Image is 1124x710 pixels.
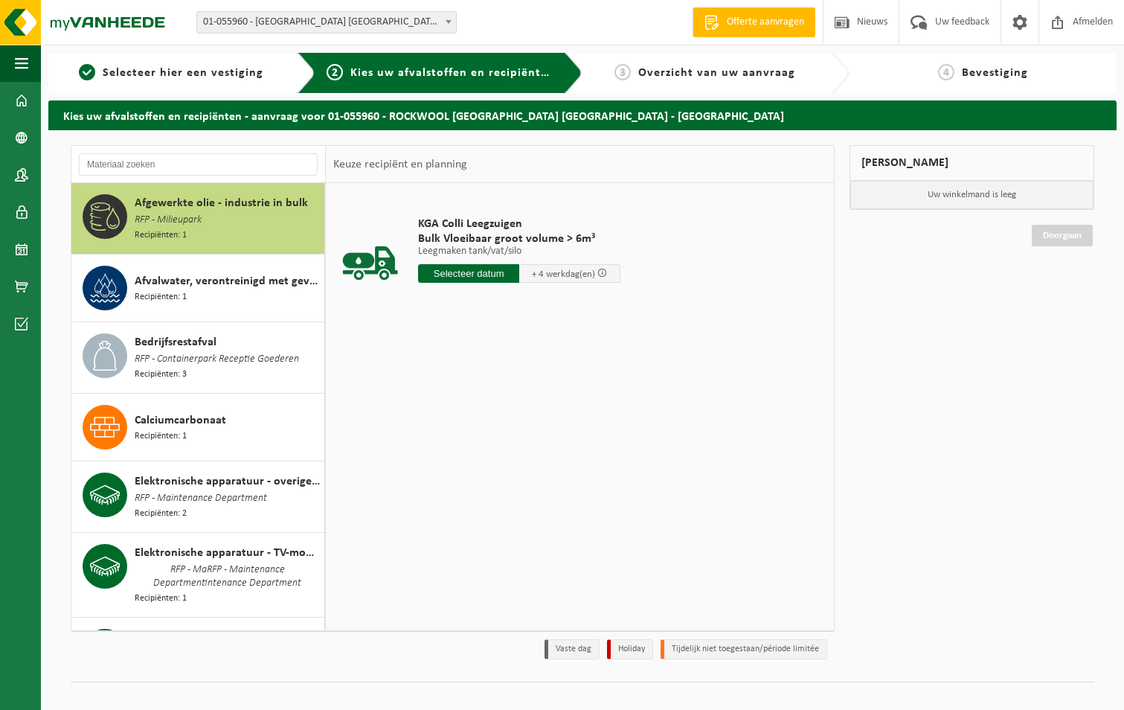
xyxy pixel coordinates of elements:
[1032,225,1093,246] a: Doorgaan
[135,544,321,562] span: Elektronische apparatuur - TV-monitoren (TVM)
[71,533,325,618] button: Elektronische apparatuur - TV-monitoren (TVM) RFP - MaRFP - Maintenance Departmentintenance Depar...
[638,67,795,79] span: Overzicht van uw aanvraag
[71,394,325,461] button: Calciumcarbonaat Recipiënten: 1
[135,351,299,368] span: RFP - Containerpark Receptie Goederen
[850,181,1094,209] p: Uw winkelmand is leeg
[545,639,600,659] li: Vaste dag
[327,64,343,80] span: 2
[103,67,263,79] span: Selecteer hier een vestiging
[135,592,187,606] span: Recipiënten: 1
[135,194,308,212] span: Afgewerkte olie - industrie in bulk
[71,183,325,255] button: Afgewerkte olie - industrie in bulk RFP - Milieupark Recipiënten: 1
[532,269,595,279] span: + 4 werkdag(en)
[135,228,187,243] span: Recipiënten: 1
[71,618,325,703] button: Elektronische apparatuur (KV)koelvries, industrieel
[71,322,325,394] button: Bedrijfsrestafval RFP - Containerpark Receptie Goederen Recipiënten: 3
[418,264,519,283] input: Selecteer datum
[79,153,318,176] input: Materiaal zoeken
[850,145,1094,181] div: [PERSON_NAME]
[135,412,226,429] span: Calciumcarbonaat
[135,272,321,290] span: Afvalwater, verontreinigd met gevaarlijke producten
[607,639,653,659] li: Holiday
[71,461,325,533] button: Elektronische apparatuur - overige (OVE) RFP - Maintenance Department Recipiënten: 2
[135,562,321,592] span: RFP - MaRFP - Maintenance Departmentintenance Department
[135,490,267,507] span: RFP - Maintenance Department
[614,64,631,80] span: 3
[326,146,475,183] div: Keuze recipiënt en planning
[661,639,827,659] li: Tijdelijk niet toegestaan/période limitée
[196,11,457,33] span: 01-055960 - ROCKWOOL BELGIUM NV - WIJNEGEM
[135,629,321,647] span: Elektronische apparatuur (KV)koelvries, industrieel
[350,67,555,79] span: Kies uw afvalstoffen en recipiënten
[135,473,321,490] span: Elektronische apparatuur - overige (OVE)
[418,217,620,231] span: KGA Colli Leegzuigen
[197,12,456,33] span: 01-055960 - ROCKWOOL BELGIUM NV - WIJNEGEM
[723,15,808,30] span: Offerte aanvragen
[135,333,216,351] span: Bedrijfsrestafval
[418,246,620,257] p: Leegmaken tank/vat/silo
[418,231,620,246] span: Bulk Vloeibaar groot volume > 6m³
[135,368,187,382] span: Recipiënten: 3
[962,67,1028,79] span: Bevestiging
[135,290,187,304] span: Recipiënten: 1
[938,64,954,80] span: 4
[135,429,187,444] span: Recipiënten: 1
[135,507,187,521] span: Recipiënten: 2
[79,64,95,80] span: 1
[693,7,815,37] a: Offerte aanvragen
[48,100,1117,129] h2: Kies uw afvalstoffen en recipiënten - aanvraag voor 01-055960 - ROCKWOOL [GEOGRAPHIC_DATA] [GEOGR...
[135,212,202,228] span: RFP - Milieupark
[71,255,325,322] button: Afvalwater, verontreinigd met gevaarlijke producten Recipiënten: 1
[56,64,286,82] a: 1Selecteer hier een vestiging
